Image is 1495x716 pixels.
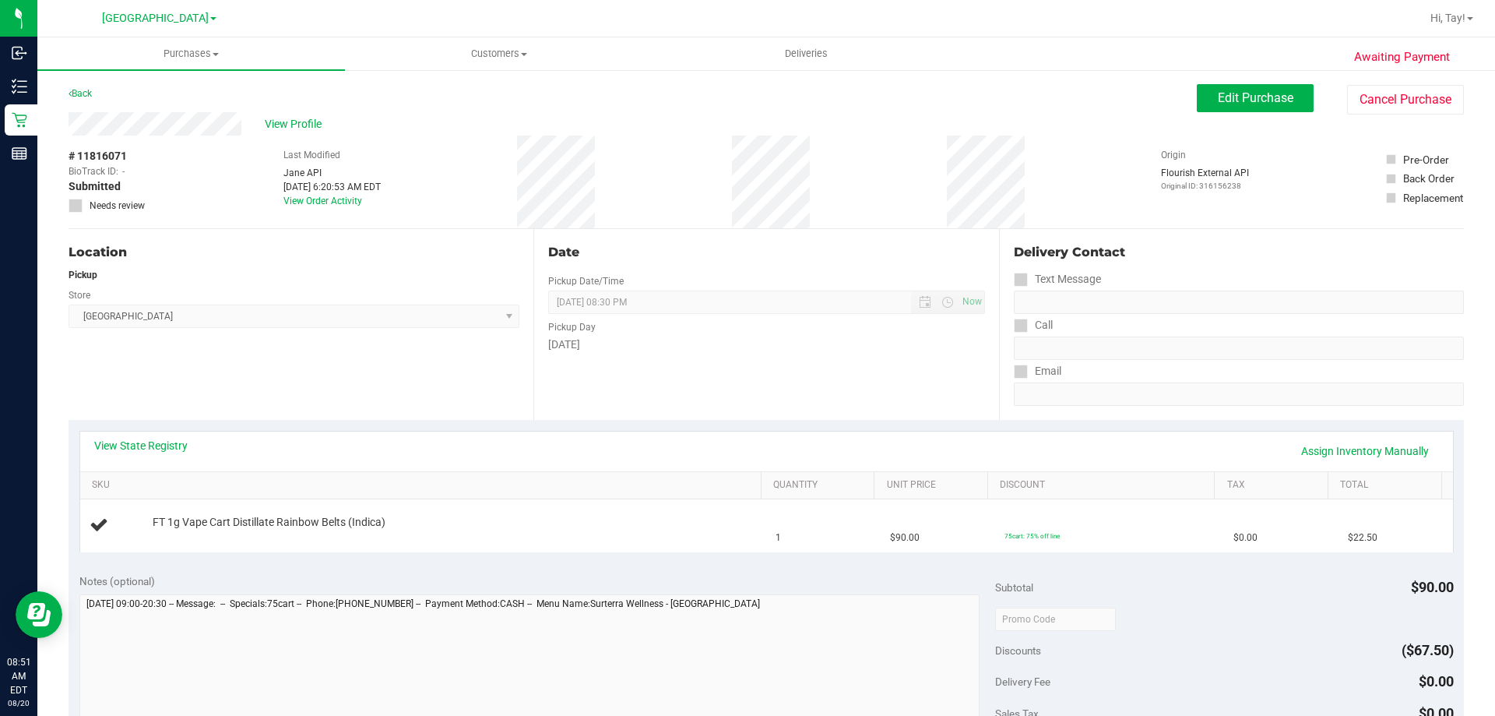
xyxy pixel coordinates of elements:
[1014,268,1101,291] label: Text Message
[776,531,781,545] span: 1
[283,180,381,194] div: [DATE] 6:20:53 AM EDT
[92,479,755,492] a: SKU
[7,655,30,697] p: 08:51 AM EDT
[548,337,984,353] div: [DATE]
[69,164,118,178] span: BioTrack ID:
[1403,171,1455,186] div: Back Order
[887,479,982,492] a: Unit Price
[1354,48,1450,66] span: Awaiting Payment
[1430,12,1465,24] span: Hi, Tay!
[1161,180,1249,192] p: Original ID: 316156238
[69,243,519,262] div: Location
[153,515,385,530] span: FT 1g Vape Cart Distillate Rainbow Belts (Indica)
[12,112,27,128] inline-svg: Retail
[283,196,362,206] a: View Order Activity
[1227,479,1322,492] a: Tax
[69,178,121,195] span: Submitted
[1340,479,1435,492] a: Total
[548,274,624,288] label: Pickup Date/Time
[1161,148,1186,162] label: Origin
[548,243,984,262] div: Date
[12,146,27,161] inline-svg: Reports
[346,47,652,61] span: Customers
[16,591,62,638] iframe: Resource center
[12,79,27,94] inline-svg: Inventory
[1233,531,1258,545] span: $0.00
[283,166,381,180] div: Jane API
[7,697,30,709] p: 08/20
[12,45,27,61] inline-svg: Inbound
[1403,152,1449,168] div: Pre-Order
[773,479,868,492] a: Quantity
[548,320,596,334] label: Pickup Day
[1014,360,1061,383] label: Email
[283,148,340,162] label: Last Modified
[1004,532,1060,540] span: 75cart: 75% off line
[102,12,209,25] span: [GEOGRAPHIC_DATA]
[90,199,145,213] span: Needs review
[1218,90,1293,105] span: Edit Purchase
[1000,479,1208,492] a: Discount
[69,88,92,99] a: Back
[995,675,1050,688] span: Delivery Fee
[995,581,1033,594] span: Subtotal
[79,575,155,587] span: Notes (optional)
[890,531,920,545] span: $90.00
[1291,438,1439,464] a: Assign Inventory Manually
[1348,531,1377,545] span: $22.50
[1161,166,1249,192] div: Flourish External API
[122,164,125,178] span: -
[1347,85,1464,115] button: Cancel Purchase
[69,288,90,302] label: Store
[37,47,345,61] span: Purchases
[995,608,1116,631] input: Promo Code
[265,116,327,132] span: View Profile
[69,148,127,164] span: # 11816071
[1014,291,1464,314] input: Format: (999) 999-9999
[653,37,960,70] a: Deliveries
[1402,642,1454,658] span: ($67.50)
[1014,243,1464,262] div: Delivery Contact
[1419,673,1454,690] span: $0.00
[345,37,653,70] a: Customers
[37,37,345,70] a: Purchases
[1197,84,1314,112] button: Edit Purchase
[1014,337,1464,360] input: Format: (999) 999-9999
[69,270,97,280] strong: Pickup
[1411,579,1454,595] span: $90.00
[995,637,1041,665] span: Discounts
[1014,314,1053,337] label: Call
[764,47,849,61] span: Deliveries
[94,438,188,453] a: View State Registry
[1403,190,1463,206] div: Replacement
